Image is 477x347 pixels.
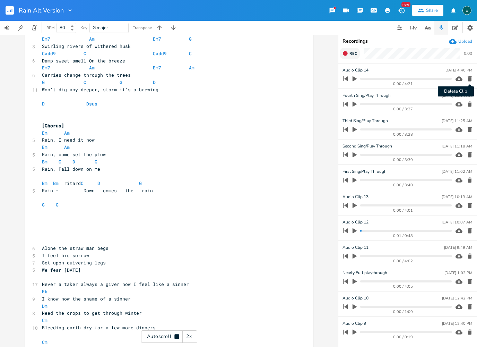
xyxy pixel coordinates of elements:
[42,43,131,49] span: Swirling rivers of withered husk
[355,82,452,86] div: 0:00 / 4:21
[442,170,472,173] div: [DATE] 11:02 AM
[462,6,471,15] div: easlakson
[342,67,368,74] span: Audio Clip 14
[42,303,47,309] span: Dm
[355,209,452,212] div: 0:00 / 4:01
[342,270,387,276] span: Nearly Full playthrough
[89,36,95,42] span: Am
[444,271,472,275] div: [DATE] 1:02 PM
[355,310,452,314] div: 0:00 / 1:00
[449,37,472,45] button: Upload
[42,130,47,136] span: Em
[84,79,86,85] span: C
[189,36,192,42] span: G
[42,159,47,165] span: Bm
[42,317,47,323] span: Cm
[342,143,392,150] span: Second Sing/Play Through
[42,267,81,273] span: We fear [DATE]
[46,26,54,30] div: BPM
[342,39,473,44] div: Recordings
[153,65,161,71] span: Em7
[139,180,142,186] span: G
[19,7,64,14] span: Rain Alt Version
[189,50,192,57] span: C
[462,2,471,18] button: E
[42,339,47,345] span: Cm
[42,137,95,143] span: Rain, I need it now
[355,107,452,111] div: 0:00 / 3:37
[64,130,70,136] span: Am
[97,180,100,186] span: D
[42,58,125,64] span: Damp sweet smell On the breeze
[340,48,360,59] button: Rec
[355,183,452,187] div: 0:00 / 3:40
[426,7,438,14] div: Share
[342,118,388,124] span: Third Sing/Play Through
[464,51,472,56] div: 0:00
[153,79,156,85] span: D
[93,25,108,31] span: G major
[42,50,56,57] span: Cadd9
[42,252,89,259] span: I feel his sorrow
[342,320,366,327] span: Audio Clip 9
[444,246,472,249] div: [DATE] 9:49 AM
[42,187,153,194] span: Rain - Down comes the rain
[342,194,368,200] span: Audio Clip 13
[89,65,95,71] span: Am
[189,65,194,71] span: Am
[64,144,70,150] span: Am
[141,330,197,343] div: Autoscroll
[59,159,61,165] span: C
[80,26,87,30] div: Key
[72,159,75,165] span: D
[355,133,452,136] div: 0:00 / 3:28
[42,288,47,295] span: Eb
[442,94,472,98] div: [DATE] 11:34 AM
[53,180,59,186] span: Bm
[42,180,47,186] span: Bm
[42,245,109,251] span: Alone the straw man begs
[465,73,474,84] button: Delete Clip
[42,202,45,208] span: G
[81,180,84,186] span: C
[442,119,472,123] div: [DATE] 11:25 AM
[183,330,195,343] div: 2x
[442,195,472,199] div: [DATE] 10:13 AM
[86,101,97,107] span: Dsus
[401,2,410,7] div: New
[349,51,357,56] span: Rec
[342,295,368,302] span: Audio Clip 10
[355,335,452,339] div: 0:00 / 0:19
[394,4,408,17] button: New
[342,92,391,99] span: Fourth Sing/Play Through
[442,322,472,325] div: [DATE] 12:40 PM
[442,296,472,300] div: [DATE] 12:42 PM
[56,202,59,208] span: G
[153,50,167,57] span: Cadd9
[42,324,156,331] span: Bleeding earth dry for a few more dinners
[42,65,50,71] span: Em7
[342,244,368,251] span: Audio Clip 11
[42,151,106,158] span: Rain, come set the plow
[42,310,142,316] span: Need the crops to get through winter
[442,220,472,224] div: [DATE] 10:07 AM
[444,68,472,72] div: [DATE] 4:40 PM
[42,180,142,186] span: ritard
[42,79,45,85] span: G
[133,26,152,30] div: Transpose
[342,168,387,175] span: First Sing/Play Through
[42,296,131,302] span: I know now the shame of a sinner
[42,260,106,266] span: Set upon quivering legs
[458,39,472,44] div: Upload
[355,259,452,263] div: 0:00 / 4:02
[412,5,443,16] button: Share
[42,86,158,93] span: Won't dig any deeper, storm it's a brewing
[84,50,86,57] span: C
[42,166,100,172] span: Rain, Fall down on me
[442,144,472,148] div: [DATE] 11:18 AM
[355,158,452,162] div: 0:00 / 3:30
[355,285,452,288] div: 0:00 / 4:05
[153,36,161,42] span: Em7
[120,79,122,85] span: G
[42,36,50,42] span: Em7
